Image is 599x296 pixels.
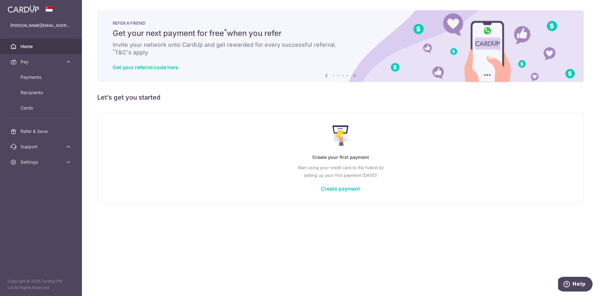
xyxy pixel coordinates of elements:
[97,10,584,82] img: RAF banner
[332,125,349,146] img: Make Payment
[110,153,571,161] p: Create your first payment
[20,105,63,111] span: Cards
[20,159,63,165] span: Settings
[97,92,584,103] h5: Let’s get you started
[20,89,63,96] span: Recipients
[113,41,568,56] h6: Invite your network onto CardUp and get rewarded for every successful referral. T&C's apply
[20,128,63,135] span: Refer & Save
[321,185,360,192] a: Create payment
[8,5,39,13] img: CardUp
[10,22,72,29] p: [PERSON_NAME][EMAIL_ADDRESS][DOMAIN_NAME]
[113,21,568,26] p: REFER A FRIEND
[558,277,593,293] iframe: Opens a widget where you can find more information
[20,144,63,150] span: Support
[20,74,63,80] span: Payments
[113,28,568,38] h5: Get your next payment for free when you refer
[110,164,571,179] p: Start using your credit card to the fullest by setting up your first payment [DATE]!
[113,64,178,70] a: Get your referral code here
[20,59,63,65] span: Pay
[20,43,63,50] span: Home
